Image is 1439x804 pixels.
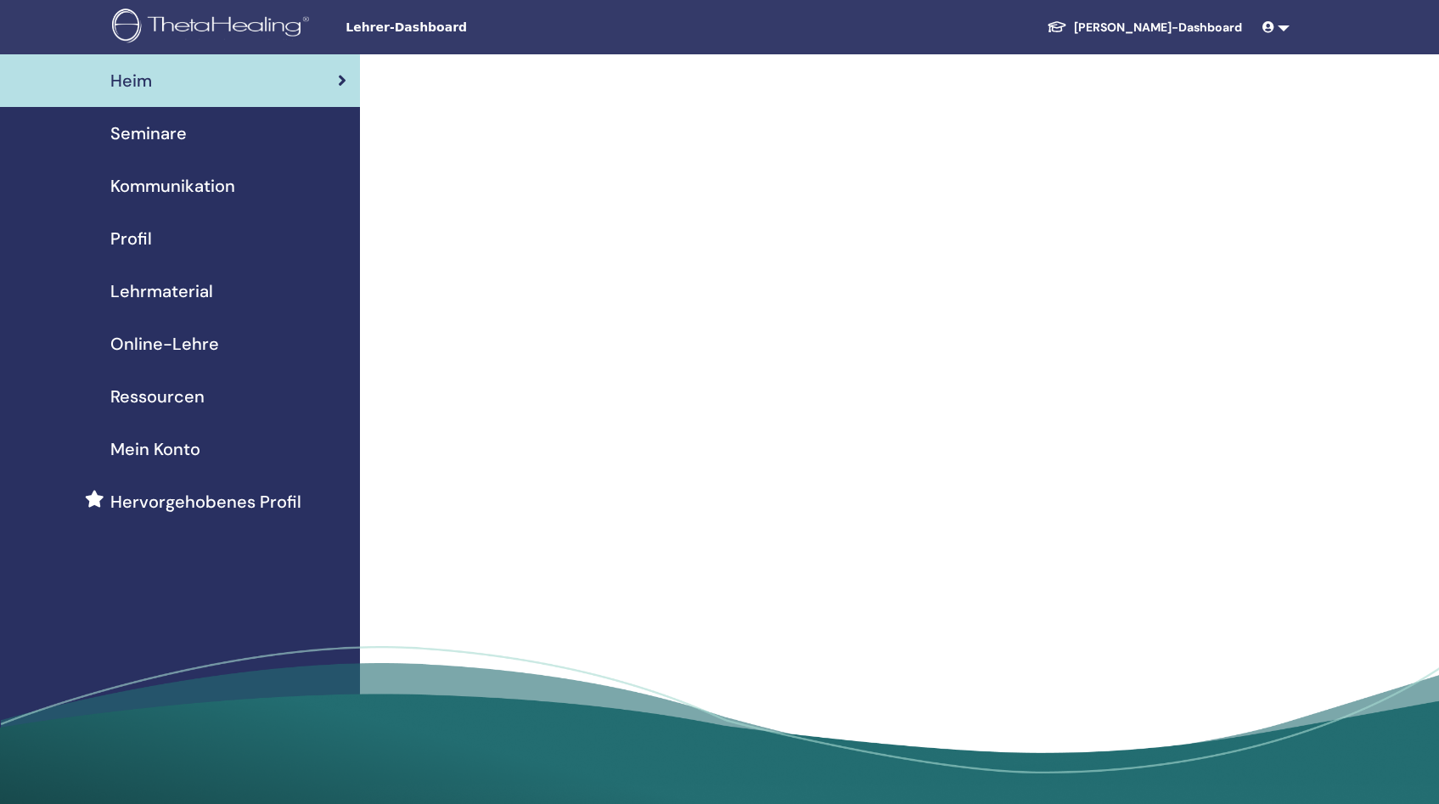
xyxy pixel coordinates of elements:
span: Ressourcen [110,384,205,409]
span: Lehrmaterial [110,278,213,304]
span: Online-Lehre [110,331,219,357]
span: Mein Konto [110,436,200,462]
span: Kommunikation [110,173,235,199]
img: logo.png [112,8,315,47]
span: Hervorgehobenes Profil [110,489,301,514]
img: graduation-cap-white.svg [1047,20,1067,34]
span: Profil [110,226,152,251]
a: [PERSON_NAME]-Dashboard [1033,12,1256,43]
span: Heim [110,68,152,93]
span: Seminare [110,121,187,146]
span: Lehrer-Dashboard [346,19,600,37]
